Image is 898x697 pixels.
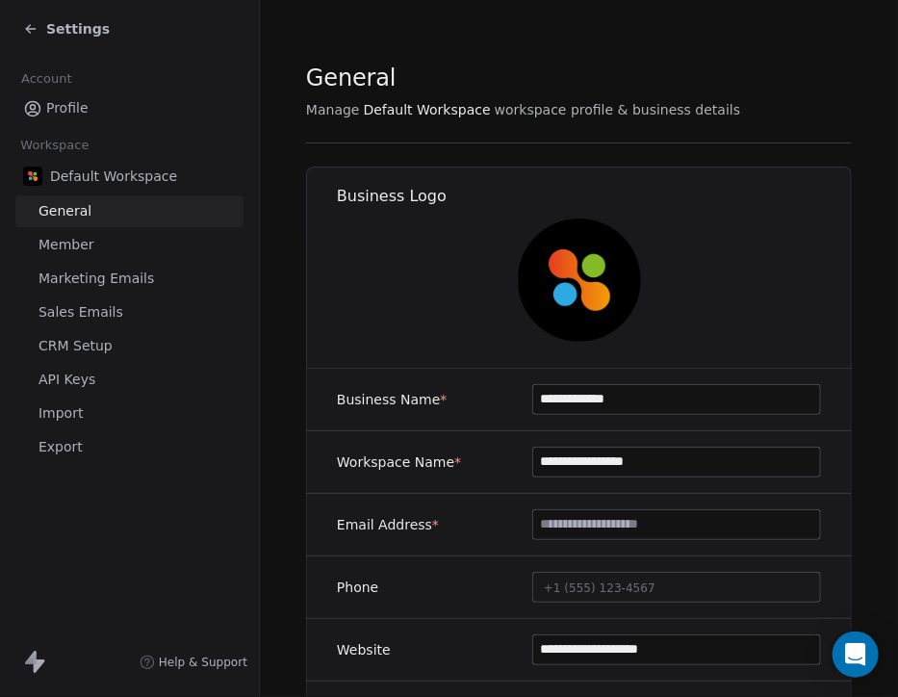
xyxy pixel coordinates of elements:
[15,263,244,295] a: Marketing Emails
[833,632,879,678] div: Open Intercom Messenger
[38,336,113,356] span: CRM Setup
[15,297,244,328] a: Sales Emails
[306,100,360,119] span: Manage
[13,65,80,93] span: Account
[364,100,491,119] span: Default Workspace
[13,131,97,160] span: Workspace
[15,195,244,227] a: General
[15,398,244,429] a: Import
[544,581,655,595] span: +1 (555) 123-4567
[38,437,83,457] span: Export
[159,655,247,670] span: Help & Support
[15,229,244,261] a: Member
[46,19,110,39] span: Settings
[38,403,83,424] span: Import
[50,167,177,186] span: Default Workspace
[15,92,244,124] a: Profile
[140,655,247,670] a: Help & Support
[38,201,91,221] span: General
[495,100,741,119] span: workspace profile & business details
[337,515,439,534] label: Email Address
[337,186,853,207] h1: Business Logo
[38,269,154,289] span: Marketing Emails
[38,370,95,390] span: API Keys
[306,64,397,92] span: General
[38,235,94,255] span: Member
[337,640,391,659] label: Website
[15,431,244,463] a: Export
[532,572,821,603] button: +1 (555) 123-4567
[23,167,42,186] img: m365grouplogo.png
[15,330,244,362] a: CRM Setup
[518,219,641,342] img: m365grouplogo.png
[46,98,89,118] span: Profile
[337,390,448,409] label: Business Name
[23,19,110,39] a: Settings
[38,302,123,323] span: Sales Emails
[15,364,244,396] a: API Keys
[337,452,461,472] label: Workspace Name
[337,578,378,597] label: Phone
